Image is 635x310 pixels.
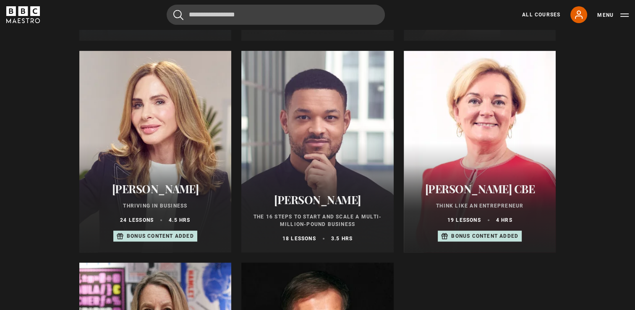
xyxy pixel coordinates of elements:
[127,232,194,240] p: Bonus content added
[6,6,40,23] svg: BBC Maestro
[251,213,384,228] p: The 16 Steps to Start and Scale a Multi-Million-Pound Business
[251,193,384,206] h2: [PERSON_NAME]
[331,235,353,242] p: 3.5 hrs
[447,216,481,224] p: 19 lessons
[414,202,546,210] p: Think Like an Entrepreneur
[522,11,560,18] a: All Courses
[89,182,222,195] h2: [PERSON_NAME]
[120,216,154,224] p: 24 lessons
[282,235,316,242] p: 18 lessons
[79,51,232,252] a: [PERSON_NAME] Thriving in Business 24 lessons 4.5 hrs Bonus content added
[496,216,512,224] p: 4 hrs
[169,216,190,224] p: 4.5 hrs
[414,182,546,195] h2: [PERSON_NAME] CBE
[167,5,385,25] input: Search
[404,51,556,252] a: [PERSON_NAME] CBE Think Like an Entrepreneur 19 lessons 4 hrs Bonus content added
[89,202,222,210] p: Thriving in Business
[241,51,394,252] a: [PERSON_NAME] The 16 Steps to Start and Scale a Multi-Million-Pound Business 18 lessons 3.5 hrs
[173,10,183,20] button: Submit the search query
[597,11,629,19] button: Toggle navigation
[451,232,518,240] p: Bonus content added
